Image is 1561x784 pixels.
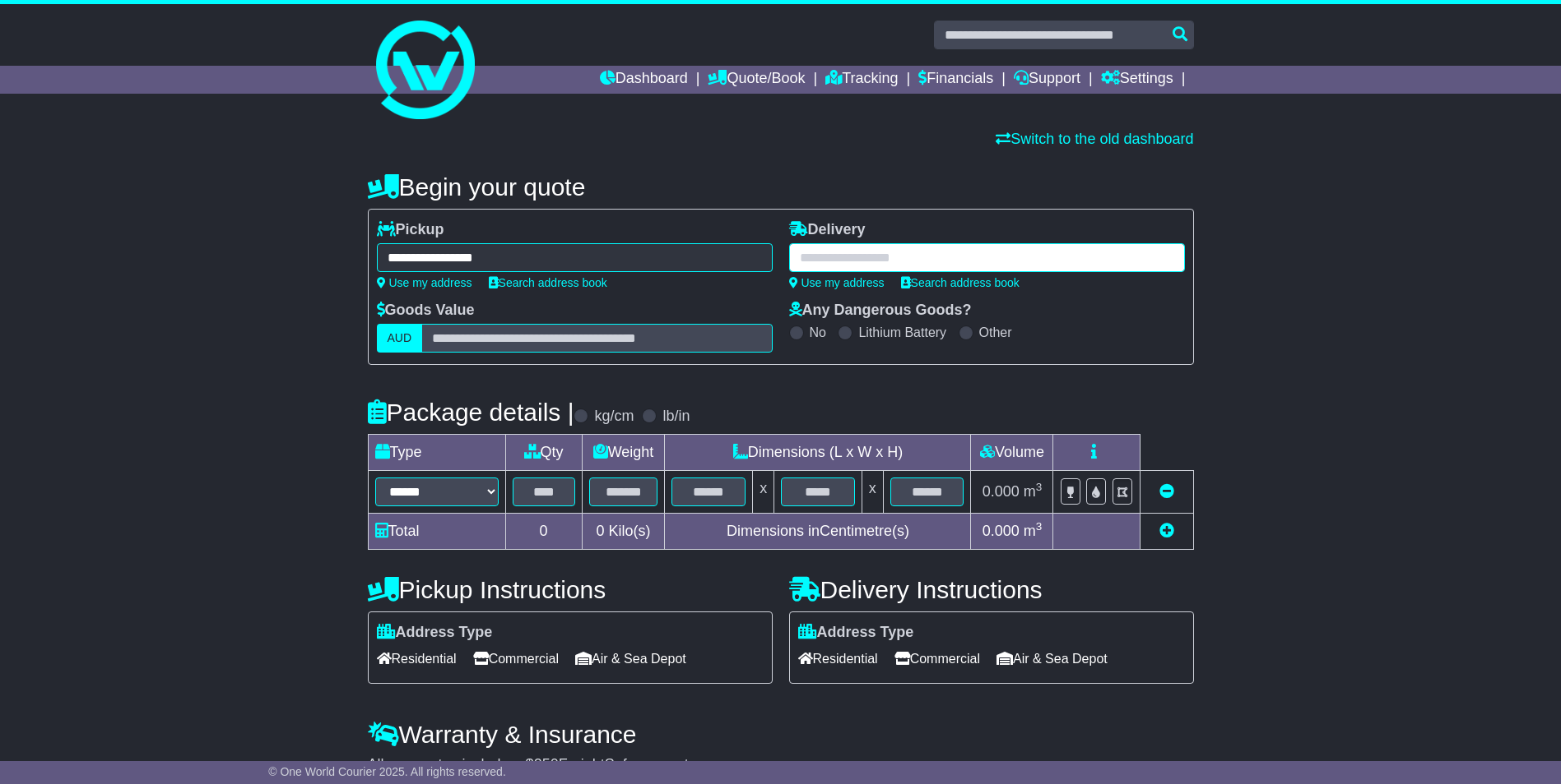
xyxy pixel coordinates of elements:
h4: Delivery Instructions [789,576,1194,603]
td: x [862,471,883,514]
td: Qty [505,435,582,471]
span: Air & Sea Depot [997,646,1108,671]
label: Delivery [789,221,866,239]
span: Air & Sea Depot [575,646,686,671]
td: Volume [971,435,1053,471]
td: Weight [582,435,665,471]
a: Dashboard [600,66,688,94]
a: Add new item [1159,523,1174,539]
h4: Pickup Instructions [368,576,773,603]
a: Switch to the old dashboard [996,131,1193,147]
span: 0.000 [983,483,1020,500]
label: Other [979,325,1012,340]
a: Search address book [489,276,607,289]
label: Goods Value [377,302,475,320]
a: Support [1014,66,1080,94]
td: Kilo(s) [582,514,665,550]
a: Use my address [377,276,472,289]
a: Remove this item [1159,483,1174,500]
span: Commercial [894,646,980,671]
sup: 3 [1036,481,1043,493]
label: Lithium Battery [858,325,946,340]
label: kg/cm [594,408,634,426]
span: Residential [798,646,878,671]
span: m [1024,523,1043,539]
td: Type [368,435,505,471]
label: Any Dangerous Goods? [789,302,972,320]
h4: Warranty & Insurance [368,721,1194,748]
label: lb/in [662,408,690,426]
span: © One World Courier 2025. All rights reserved. [268,765,506,778]
td: Dimensions (L x W x H) [665,435,971,471]
a: Use my address [789,276,885,289]
a: Settings [1101,66,1173,94]
a: Tracking [825,66,898,94]
label: No [810,325,826,340]
td: x [753,471,774,514]
sup: 3 [1036,520,1043,533]
span: m [1024,483,1043,500]
td: 0 [505,514,582,550]
span: 250 [534,756,559,772]
label: Address Type [377,624,493,642]
h4: Begin your quote [368,173,1194,201]
h4: Package details | [368,399,574,426]
label: Pickup [377,221,444,239]
span: 0 [596,523,604,539]
td: Dimensions in Centimetre(s) [665,514,971,550]
span: 0.000 [983,523,1020,539]
a: Quote/Book [708,66,805,94]
a: Search address book [901,276,1020,289]
span: Commercial [473,646,559,671]
div: All our quotes include a $ FreightSafe warranty. [368,756,1194,774]
a: Financials [918,66,993,94]
td: Total [368,514,505,550]
span: Residential [377,646,457,671]
label: Address Type [798,624,914,642]
label: AUD [377,324,423,353]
